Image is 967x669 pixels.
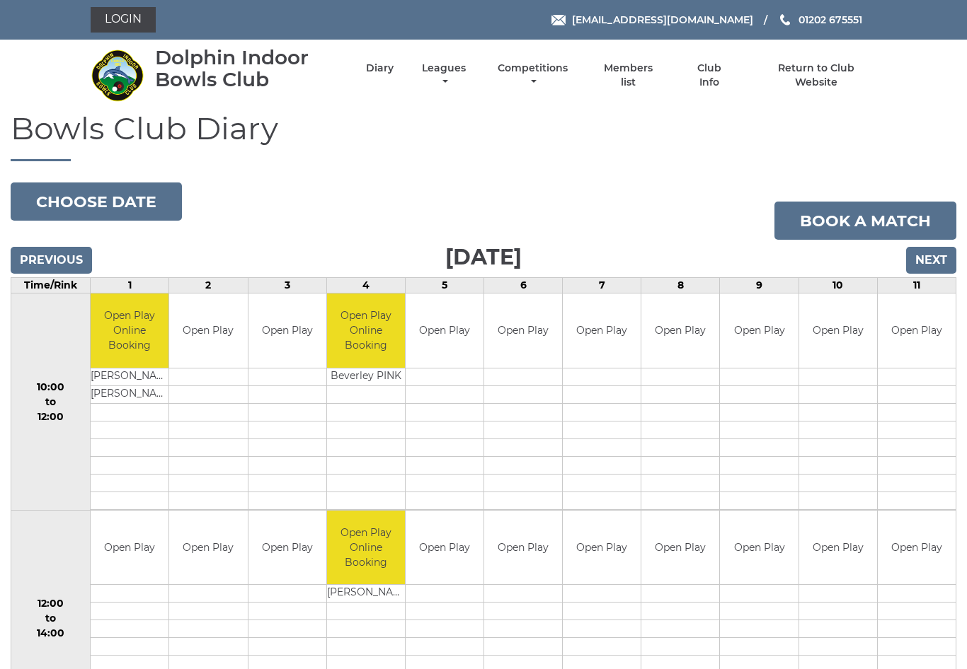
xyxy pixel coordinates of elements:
[11,293,91,511] td: 10:00 to 12:00
[327,585,405,603] td: [PERSON_NAME]
[169,511,247,585] td: Open Play
[248,293,326,368] td: Open Play
[11,111,956,161] h1: Bowls Club Diary
[878,511,956,585] td: Open Play
[91,278,169,293] td: 1
[406,293,483,368] td: Open Play
[563,278,641,293] td: 7
[641,278,720,293] td: 8
[484,511,562,585] td: Open Play
[799,13,862,26] span: 01202 675551
[91,385,168,403] td: [PERSON_NAME]
[686,62,732,89] a: Club Info
[91,368,168,385] td: [PERSON_NAME]
[563,293,641,368] td: Open Play
[11,278,91,293] td: Time/Rink
[366,62,394,75] a: Diary
[551,12,753,28] a: Email [EMAIL_ADDRESS][DOMAIN_NAME]
[327,511,405,585] td: Open Play Online Booking
[906,247,956,274] input: Next
[720,278,799,293] td: 9
[91,511,168,585] td: Open Play
[327,368,405,385] td: Beverley PINK
[878,293,956,368] td: Open Play
[774,202,956,240] a: Book a match
[91,293,168,368] td: Open Play Online Booking
[327,293,405,368] td: Open Play Online Booking
[780,14,790,25] img: Phone us
[778,12,862,28] a: Phone us 01202 675551
[169,278,248,293] td: 2
[484,278,563,293] td: 6
[720,293,798,368] td: Open Play
[248,511,326,585] td: Open Play
[484,293,562,368] td: Open Play
[596,62,661,89] a: Members list
[799,293,877,368] td: Open Play
[757,62,876,89] a: Return to Club Website
[406,511,483,585] td: Open Play
[169,293,247,368] td: Open Play
[641,293,719,368] td: Open Play
[248,278,326,293] td: 3
[155,47,341,91] div: Dolphin Indoor Bowls Club
[91,7,156,33] a: Login
[720,511,798,585] td: Open Play
[799,278,877,293] td: 10
[11,182,182,221] button: Choose date
[494,62,571,89] a: Competitions
[572,13,753,26] span: [EMAIL_ADDRESS][DOMAIN_NAME]
[877,278,956,293] td: 11
[11,247,92,274] input: Previous
[326,278,405,293] td: 4
[641,511,719,585] td: Open Play
[91,49,144,102] img: Dolphin Indoor Bowls Club
[551,15,566,25] img: Email
[563,511,641,585] td: Open Play
[405,278,483,293] td: 5
[799,511,877,585] td: Open Play
[418,62,469,89] a: Leagues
